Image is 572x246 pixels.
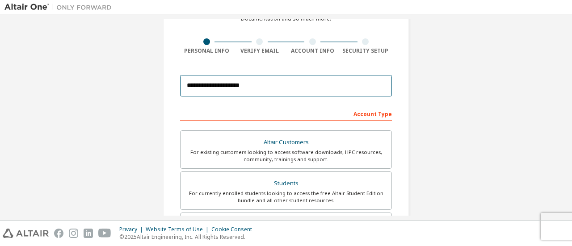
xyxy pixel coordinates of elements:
[3,229,49,238] img: altair_logo.svg
[119,233,257,241] p: © 2025 Altair Engineering, Inc. All Rights Reserved.
[180,106,392,121] div: Account Type
[84,229,93,238] img: linkedin.svg
[146,226,211,233] div: Website Terms of Use
[186,177,386,190] div: Students
[286,47,339,54] div: Account Info
[186,136,386,149] div: Altair Customers
[180,47,233,54] div: Personal Info
[54,229,63,238] img: facebook.svg
[186,190,386,204] div: For currently enrolled students looking to access the free Altair Student Edition bundle and all ...
[98,229,111,238] img: youtube.svg
[4,3,116,12] img: Altair One
[119,226,146,233] div: Privacy
[186,149,386,163] div: For existing customers looking to access software downloads, HPC resources, community, trainings ...
[233,47,286,54] div: Verify Email
[69,229,78,238] img: instagram.svg
[339,47,392,54] div: Security Setup
[211,226,257,233] div: Cookie Consent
